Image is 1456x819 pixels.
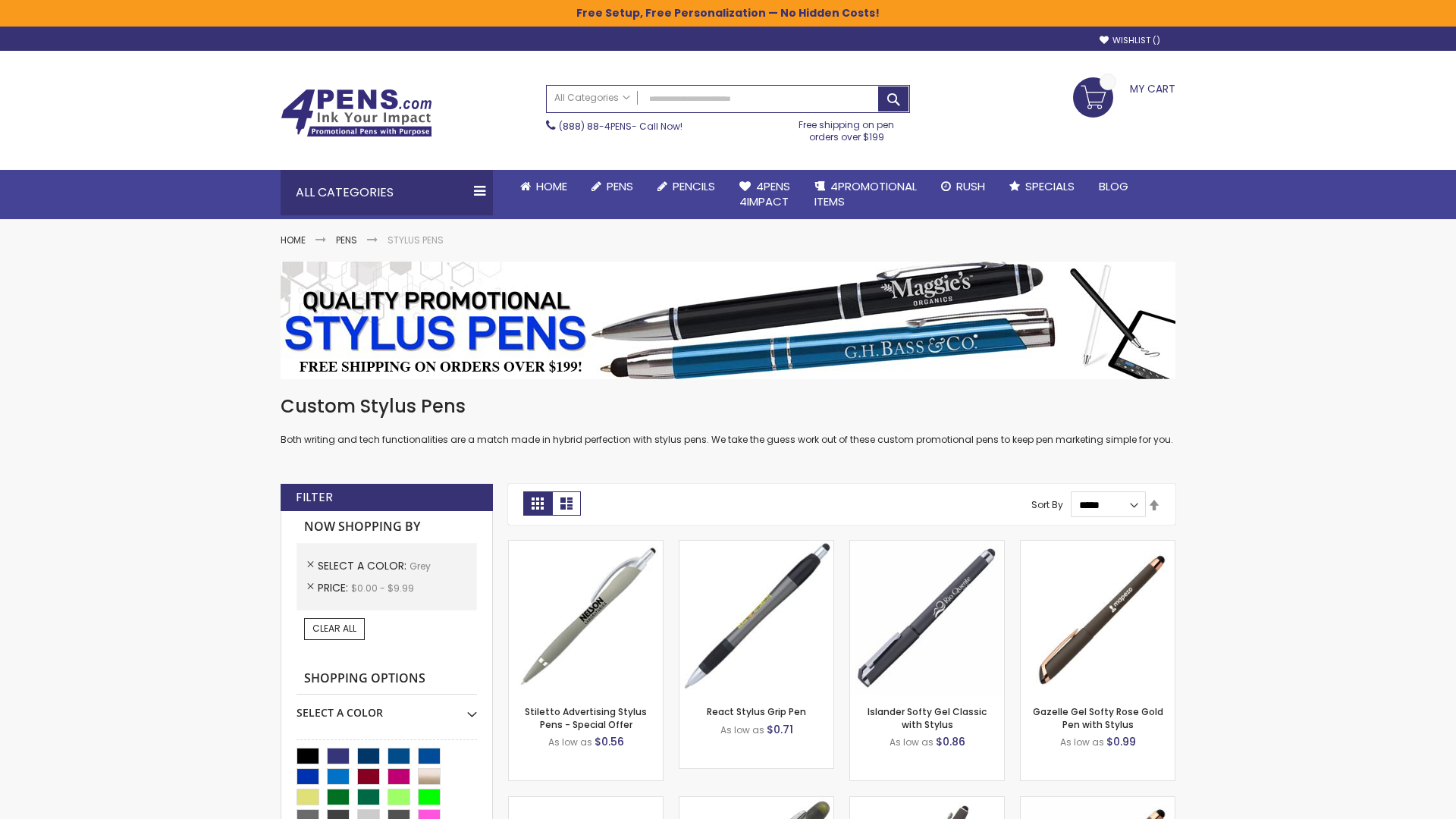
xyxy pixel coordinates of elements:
a: React Stylus Grip Pen-Grey [679,540,833,553]
span: As low as [890,736,934,748]
a: All Categories [547,86,638,111]
a: Cyber Stylus 0.7mm Fine Point Gel Grip Pen-Grey [509,796,663,809]
span: As low as [720,723,764,736]
a: Pencils [645,170,727,203]
a: Home [281,234,306,246]
img: Stylus Pens [281,262,1175,379]
span: Pencils [673,178,715,194]
span: Price [318,580,351,595]
img: React Stylus Grip Pen-Grey [679,541,833,695]
a: Custom Soft Touch® Metal Pens with Stylus-Grey [850,796,1004,809]
strong: Grid [523,491,552,516]
a: Specials [997,170,1087,203]
img: Islander Softy Gel Classic with Stylus-Grey [850,541,1004,695]
div: All Categories [281,170,493,215]
a: Souvenir® Jalan Highlighter Stylus Pen Combo-Grey [679,796,833,809]
img: Stiletto Advertising Stylus Pens-Grey [509,541,663,695]
a: Islander Softy Rose Gold Gel Pen with Stylus-Grey [1021,796,1175,809]
strong: Filter [296,489,333,506]
div: Both writing and tech functionalities are a match made in hybrid perfection with stylus pens. We ... [281,394,1175,447]
a: Stiletto Advertising Stylus Pens - Special Offer [525,705,647,730]
a: Islander Softy Gel Classic with Stylus-Grey [850,540,1004,553]
img: Gazelle Gel Softy Rose Gold Pen with Stylus-Grey [1021,541,1175,695]
span: $0.99 [1106,734,1136,749]
span: As low as [1060,736,1104,748]
span: - Call Now! [559,120,682,133]
span: $0.00 - $9.99 [351,582,414,595]
a: Gazelle Gel Softy Rose Gold Pen with Stylus [1033,705,1163,730]
label: Sort By [1031,498,1063,511]
span: As low as [548,736,592,748]
a: Blog [1087,170,1141,203]
a: Clear All [304,618,365,639]
a: Rush [929,170,997,203]
a: Pens [336,234,357,246]
span: Rush [956,178,985,194]
a: Pens [579,170,645,203]
h1: Custom Stylus Pens [281,394,1175,419]
a: 4PROMOTIONALITEMS [802,170,929,219]
div: Free shipping on pen orders over $199 [783,113,911,143]
a: Gazelle Gel Softy Rose Gold Pen with Stylus-Grey [1021,540,1175,553]
img: 4Pens Custom Pens and Promotional Products [281,89,432,137]
span: Grey [409,560,431,573]
span: $0.56 [595,734,624,749]
a: 4Pens4impact [727,170,802,219]
span: Select A Color [318,558,409,573]
span: 4Pens 4impact [739,178,790,209]
span: $0.71 [767,722,793,737]
a: (888) 88-4PENS [559,120,632,133]
a: Islander Softy Gel Classic with Stylus [868,705,987,730]
span: $0.86 [936,734,965,749]
a: Stiletto Advertising Stylus Pens-Grey [509,540,663,553]
a: Wishlist [1100,35,1160,46]
a: Home [508,170,579,203]
div: Select A Color [297,695,477,720]
span: Specials [1025,178,1075,194]
span: 4PROMOTIONAL ITEMS [814,178,917,209]
span: Blog [1099,178,1128,194]
strong: Now Shopping by [297,511,477,543]
strong: Stylus Pens [388,234,444,246]
span: Home [536,178,567,194]
strong: Shopping Options [297,663,477,695]
a: React Stylus Grip Pen [707,705,806,718]
span: Clear All [312,622,356,635]
span: All Categories [554,92,630,104]
span: Pens [607,178,633,194]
